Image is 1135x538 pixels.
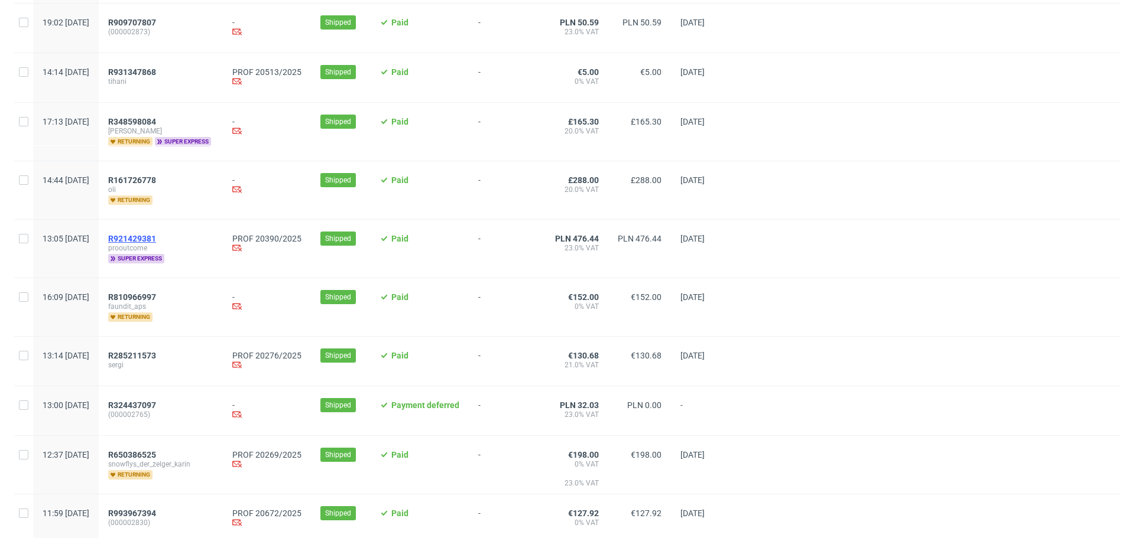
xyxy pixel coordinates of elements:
[578,67,599,77] span: €5.00
[108,175,156,185] span: R161726778
[232,450,301,459] a: PROF 20269/2025
[391,117,408,126] span: Paid
[325,508,351,519] span: Shipped
[108,360,213,370] span: sergi
[618,234,661,243] span: PLN 476.44
[391,292,408,302] span: Paid
[325,175,351,185] span: Shipped
[108,400,156,410] span: R324437097
[108,302,213,311] span: faundit_aps
[478,117,536,146] span: -
[680,234,705,243] span: [DATE]
[108,351,158,360] a: R285211573
[232,351,301,360] a: PROF 20276/2025
[325,292,351,302] span: Shipped
[560,400,599,410] span: PLN 32.03
[680,450,705,459] span: [DATE]
[232,67,301,77] a: PROF 20513/2025
[325,116,351,127] span: Shipped
[391,67,408,77] span: Paid
[568,351,599,360] span: €130.68
[43,400,89,410] span: 13:00 [DATE]
[108,351,156,360] span: R285211573
[680,351,705,360] span: [DATE]
[108,18,156,27] span: R909707807
[108,508,156,518] span: R993967394
[640,67,661,77] span: €5.00
[108,234,158,243] a: R921429381
[680,292,705,302] span: [DATE]
[555,77,599,86] span: 0% VAT
[631,508,661,518] span: €127.92
[555,234,599,243] span: PLN 476.44
[325,350,351,361] span: Shipped
[43,175,89,185] span: 14:44 [DATE]
[391,351,408,360] span: Paid
[108,175,158,185] a: R161726778
[108,292,158,302] a: R810966997
[478,351,536,371] span: -
[108,410,213,419] span: (000002765)
[680,400,725,421] span: -
[478,450,536,480] span: -
[43,117,89,126] span: 17:13 [DATE]
[478,67,536,88] span: -
[555,27,599,37] span: 23.0% VAT
[232,18,301,38] div: -
[631,351,661,360] span: €130.68
[631,450,661,459] span: €198.00
[43,351,89,360] span: 13:14 [DATE]
[43,18,89,27] span: 19:02 [DATE]
[391,18,408,27] span: Paid
[108,400,158,410] a: R324437097
[232,117,301,138] div: -
[325,233,351,244] span: Shipped
[232,175,301,196] div: -
[232,234,301,243] a: PROF 20390/2025
[478,508,536,529] span: -
[478,292,536,322] span: -
[108,470,153,480] span: returning
[232,292,301,313] div: -
[325,400,351,410] span: Shipped
[43,508,89,518] span: 11:59 [DATE]
[391,450,408,459] span: Paid
[391,175,408,185] span: Paid
[108,67,158,77] a: R931347868
[108,292,156,302] span: R810966997
[555,185,599,194] span: 20.0% VAT
[555,302,599,311] span: 0% VAT
[622,18,661,27] span: PLN 50.59
[680,117,705,126] span: [DATE]
[478,400,536,421] span: -
[680,175,705,185] span: [DATE]
[108,254,164,263] span: super express
[43,234,89,243] span: 13:05 [DATE]
[560,18,599,27] span: PLN 50.59
[680,67,705,77] span: [DATE]
[631,117,661,126] span: £165.30
[627,400,661,410] span: PLN 0.00
[108,77,213,86] span: tihani
[108,508,158,518] a: R993967394
[555,126,599,136] span: 20.0% VAT
[108,27,213,37] span: (000002873)
[555,410,599,419] span: 23.0% VAT
[568,292,599,302] span: €152.00
[568,450,599,459] span: €198.00
[43,67,89,77] span: 14:14 [DATE]
[108,67,156,77] span: R931347868
[43,292,89,302] span: 16:09 [DATE]
[568,117,599,126] span: £165.30
[108,137,153,146] span: returning
[555,243,599,253] span: 23.0% VAT
[555,459,599,478] span: 0% VAT
[325,67,351,77] span: Shipped
[631,292,661,302] span: €152.00
[568,508,599,518] span: €127.92
[43,450,89,459] span: 12:37 [DATE]
[631,175,661,185] span: £288.00
[232,400,301,421] div: -
[108,117,156,126] span: R348598084
[325,449,351,460] span: Shipped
